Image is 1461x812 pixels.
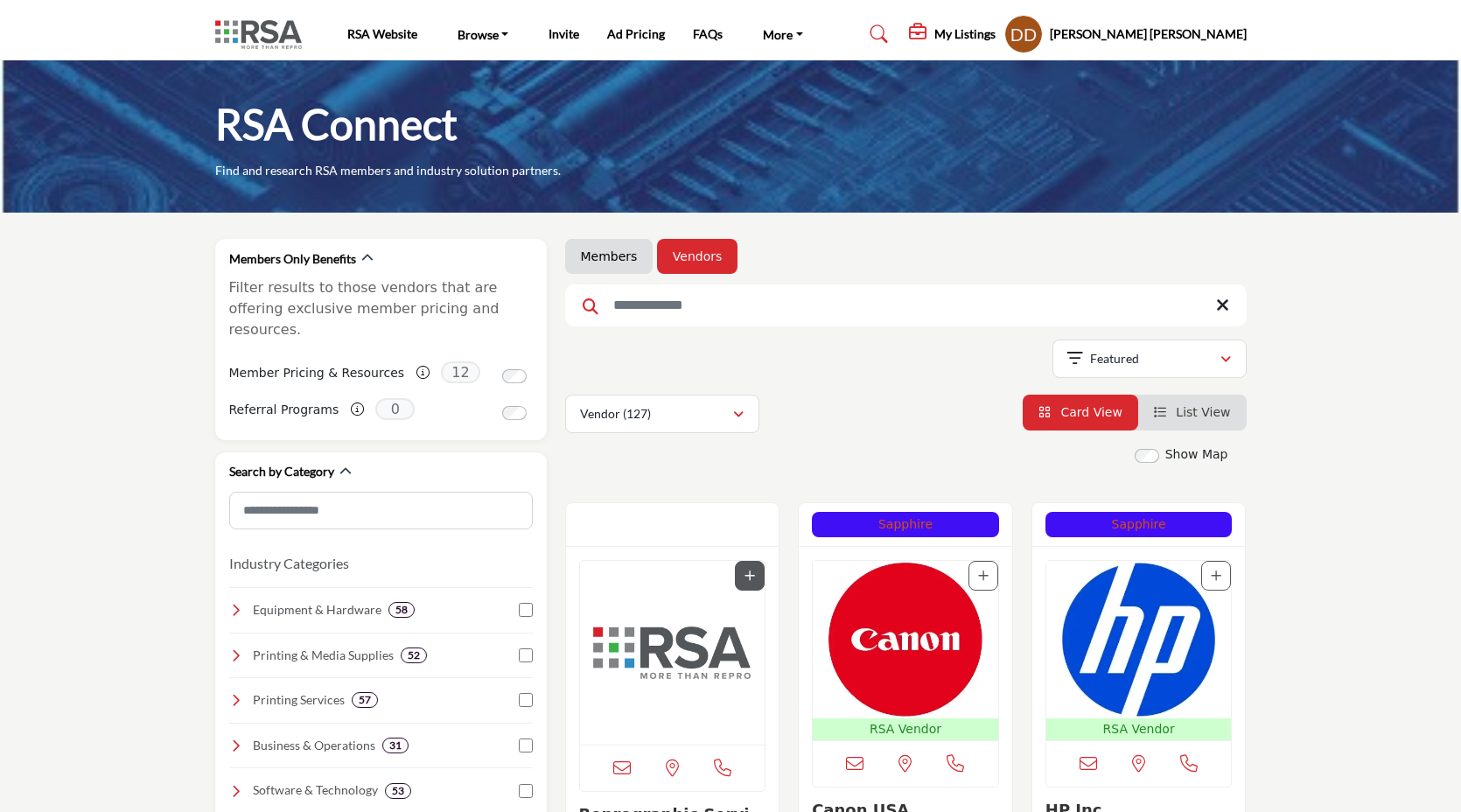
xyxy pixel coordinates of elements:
span: List View [1176,405,1230,419]
p: Find and research RSA members and industry solution partners. [215,162,561,179]
div: 52 Results For Printing & Media Supplies [401,647,427,663]
label: Show Map [1165,445,1228,464]
input: Select Equipment & Hardware checkbox [519,603,533,617]
p: Sapphire [817,515,994,534]
a: More [751,22,815,46]
a: Ad Pricing [607,26,665,41]
img: HP Inc. [1046,561,1232,718]
div: My Listings [909,24,996,45]
b: 58 [395,604,408,616]
p: Featured [1090,350,1139,367]
img: Site Logo [215,20,311,49]
a: Search [853,20,899,48]
h5: [PERSON_NAME] [PERSON_NAME] [1050,25,1247,43]
input: Search Keyword [565,284,1247,326]
b: 57 [359,694,371,706]
h2: Members Only Benefits [229,250,356,268]
a: Open Listing in new tab [580,561,765,745]
input: Select Printing Services checkbox [519,693,533,707]
h4: Business & Operations: Essential resources for financial management, marketing, and operations to... [253,737,375,754]
li: List View [1138,395,1247,430]
div: 31 Results For Business & Operations [382,738,409,753]
div: 57 Results For Printing Services [352,692,378,708]
p: Filter results to those vendors that are offering exclusive member pricing and resources. [229,277,533,340]
input: Switch to Referral Programs [502,406,527,420]
input: Select Printing & Media Supplies checkbox [519,648,533,662]
b: 53 [392,785,404,797]
span: Card View [1060,405,1122,419]
button: Show hide supplier dropdown [1004,15,1043,53]
a: Browse [445,22,521,46]
button: Vendor (127) [565,395,759,433]
input: Select Business & Operations checkbox [519,738,533,752]
h4: Printing & Media Supplies: A wide range of high-quality paper, films, inks, and specialty materia... [253,647,394,664]
b: 52 [408,649,420,661]
h2: Search by Category [229,463,334,480]
img: Reprographic Services Association (RSA) [580,561,765,745]
button: Featured [1052,339,1247,378]
a: Add To List [1211,569,1221,583]
p: Sapphire [1051,515,1227,534]
div: 53 Results For Software & Technology [385,783,411,799]
h4: Printing Services: Professional printing solutions, including large-format, digital, and offset p... [253,691,345,709]
a: View List [1154,405,1231,419]
label: Member Pricing & Resources [229,358,405,388]
a: Open Listing in new tab [813,561,998,740]
p: RSA Vendor [816,720,995,738]
a: Vendors [673,248,722,265]
a: Add To List [978,569,989,583]
img: Canon USA [813,561,998,718]
a: View Card [1038,405,1122,419]
input: Search Category [229,492,533,529]
span: 12 [441,361,480,383]
a: Invite [549,26,579,41]
a: Add To List [744,569,755,583]
a: FAQs [693,26,723,41]
input: Switch to Member Pricing & Resources [502,369,527,383]
h4: Equipment & Hardware : Top-quality printers, copiers, and finishing equipment to enhance efficien... [253,601,381,619]
h4: Software & Technology: Advanced software and digital tools for print management, automation, and ... [253,781,378,799]
a: Members [581,248,638,265]
a: RSA Website [347,26,417,41]
p: RSA Vendor [1050,720,1228,738]
input: Select Software & Technology checkbox [519,784,533,798]
p: Vendor (127) [580,405,651,423]
button: Industry Categories [229,553,349,574]
span: 0 [375,398,415,420]
a: Open Listing in new tab [1046,561,1232,740]
b: 31 [389,739,402,752]
h1: RSA Connect [215,97,458,151]
div: 58 Results For Equipment & Hardware [388,602,415,618]
label: Referral Programs [229,395,339,425]
li: Card View [1023,395,1138,430]
h5: My Listings [934,26,996,42]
